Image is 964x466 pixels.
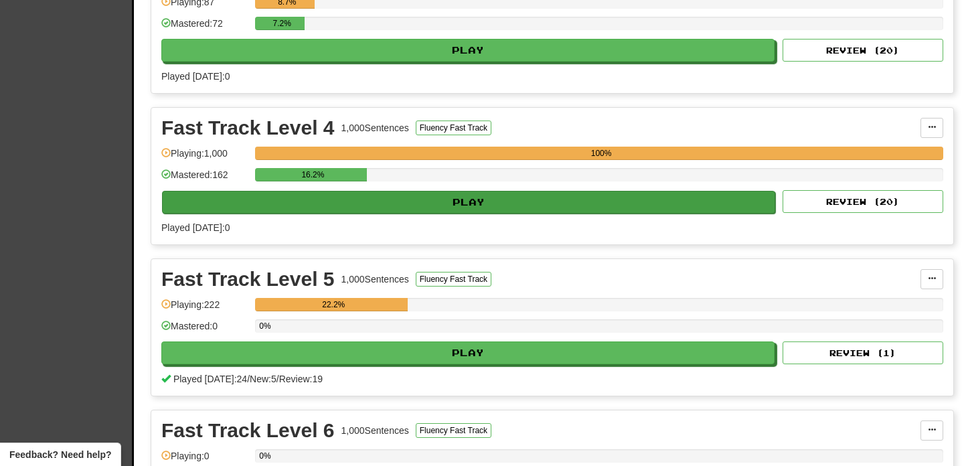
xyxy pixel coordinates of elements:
[161,168,248,190] div: Mastered: 162
[416,272,491,287] button: Fluency Fast Track
[259,298,408,311] div: 22.2%
[341,424,409,437] div: 1,000 Sentences
[279,374,323,384] span: Review: 19
[161,71,230,82] span: Played [DATE]: 0
[783,341,943,364] button: Review (1)
[161,319,248,341] div: Mastered: 0
[783,39,943,62] button: Review (20)
[276,374,279,384] span: /
[341,121,409,135] div: 1,000 Sentences
[416,423,491,438] button: Fluency Fast Track
[161,341,775,364] button: Play
[161,147,248,169] div: Playing: 1,000
[162,191,775,214] button: Play
[161,420,335,441] div: Fast Track Level 6
[161,39,775,62] button: Play
[161,269,335,289] div: Fast Track Level 5
[783,190,943,213] button: Review (20)
[173,374,247,384] span: Played [DATE]: 24
[161,222,230,233] span: Played [DATE]: 0
[416,121,491,135] button: Fluency Fast Track
[259,168,366,181] div: 16.2%
[161,298,248,320] div: Playing: 222
[247,374,250,384] span: /
[250,374,276,384] span: New: 5
[161,118,335,138] div: Fast Track Level 4
[259,17,305,30] div: 7.2%
[9,448,111,461] span: Open feedback widget
[161,17,248,39] div: Mastered: 72
[341,273,409,286] div: 1,000 Sentences
[259,147,943,160] div: 100%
